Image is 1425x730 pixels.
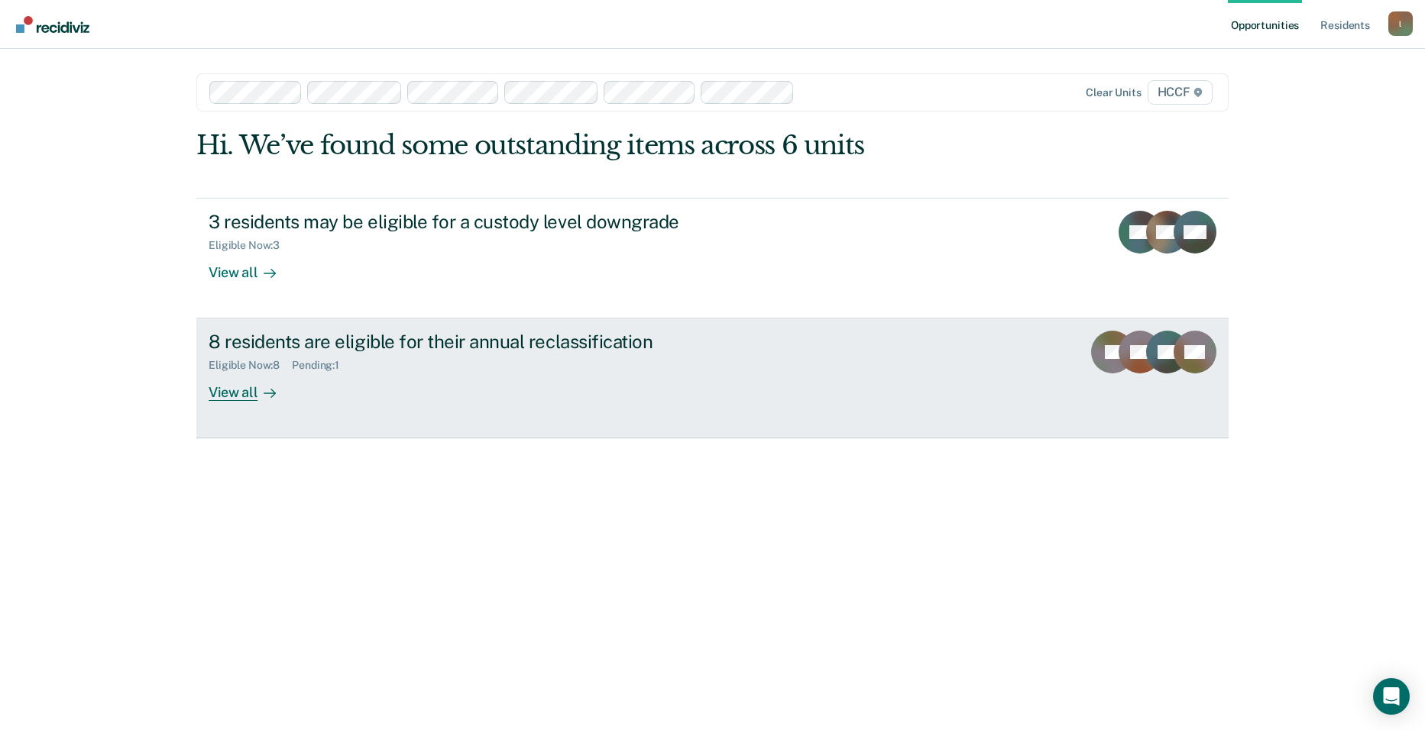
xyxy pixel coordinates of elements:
div: l [1388,11,1413,36]
div: View all [209,251,294,281]
a: 8 residents are eligible for their annual reclassificationEligible Now:8Pending:1View all [196,318,1229,438]
div: Open Intercom Messenger [1373,678,1410,715]
div: Eligible Now : 3 [209,239,292,252]
div: 3 residents may be eligible for a custody level downgrade [209,211,745,233]
span: HCCF [1148,80,1213,105]
a: 3 residents may be eligible for a custody level downgradeEligible Now:3View all [196,198,1229,318]
div: Eligible Now : 8 [209,359,292,372]
img: Recidiviz [16,16,89,33]
div: View all [209,372,294,402]
div: 8 residents are eligible for their annual reclassification [209,331,745,353]
div: Pending : 1 [292,359,351,372]
button: Profile dropdown button [1388,11,1413,36]
div: Clear units [1086,86,1142,99]
div: Hi. We’ve found some outstanding items across 6 units [196,130,1022,161]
